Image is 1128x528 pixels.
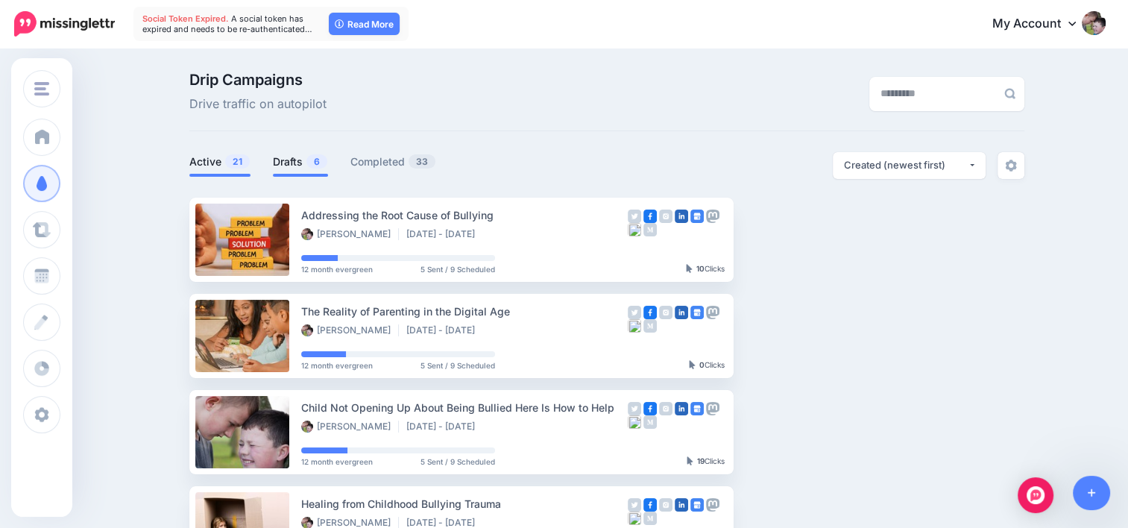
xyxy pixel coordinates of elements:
span: 12 month evergreen [301,458,373,465]
li: [DATE] - [DATE] [406,228,482,240]
b: 19 [697,456,705,465]
span: 5 Sent / 9 Scheduled [420,458,495,465]
img: bluesky-grey-square.png [628,512,641,525]
div: The Reality of Parenting in the Digital Age [301,303,628,320]
img: facebook-square.png [643,210,657,223]
img: pointer-grey-darker.png [689,360,696,369]
img: bluesky-grey-square.png [628,415,641,429]
img: menu.png [34,82,49,95]
img: instagram-grey-square.png [659,498,672,512]
img: google_business-square.png [690,498,704,512]
img: linkedin-square.png [675,306,688,319]
div: Child Not Opening Up About Being Bullied Here Is How to Help [301,399,628,416]
span: 33 [409,154,435,169]
img: instagram-grey-square.png [659,402,672,415]
img: settings-grey.png [1005,160,1017,172]
img: mastodon-grey-square.png [706,402,719,415]
b: 10 [696,264,705,273]
img: medium-grey-square.png [643,512,657,525]
a: Active21 [189,153,251,171]
div: Clicks [686,265,725,274]
img: twitter-grey-square.png [628,402,641,415]
img: facebook-square.png [643,498,657,512]
img: google_business-square.png [690,402,704,415]
div: Open Intercom Messenger [1018,477,1053,513]
img: search-grey-6.png [1004,88,1015,99]
li: [PERSON_NAME] [301,421,399,433]
span: 6 [306,154,327,169]
span: Social Token Expired. [142,13,229,24]
img: medium-grey-square.png [643,319,657,333]
img: linkedin-square.png [675,210,688,223]
a: My Account [977,6,1106,43]
img: google_business-square.png [690,306,704,319]
span: 5 Sent / 9 Scheduled [420,362,495,369]
li: [PERSON_NAME] [301,228,399,240]
img: medium-grey-square.png [643,223,657,236]
a: Completed33 [350,153,436,171]
img: linkedin-square.png [675,498,688,512]
img: twitter-grey-square.png [628,210,641,223]
img: facebook-square.png [643,306,657,319]
div: Addressing the Root Cause of Bullying [301,207,628,224]
b: 0 [699,360,705,369]
div: Healing from Childhood Bullying Trauma [301,495,628,512]
img: mastodon-grey-square.png [706,306,719,319]
img: medium-grey-square.png [643,415,657,429]
span: Drive traffic on autopilot [189,95,327,114]
img: linkedin-square.png [675,402,688,415]
img: instagram-grey-square.png [659,210,672,223]
img: pointer-grey-darker.png [687,456,693,465]
span: 12 month evergreen [301,362,373,369]
img: mastodon-grey-square.png [706,210,719,223]
img: mastodon-grey-square.png [706,498,719,512]
span: A social token has expired and needs to be re-authenticated… [142,13,312,34]
img: facebook-square.png [643,402,657,415]
img: twitter-grey-square.png [628,498,641,512]
div: Clicks [689,361,725,370]
img: bluesky-grey-square.png [628,319,641,333]
img: Missinglettr [14,11,115,37]
img: pointer-grey-darker.png [686,264,693,273]
img: google_business-square.png [690,210,704,223]
img: instagram-grey-square.png [659,306,672,319]
div: Created (newest first) [844,158,968,172]
span: 21 [225,154,250,169]
span: Drip Campaigns [189,72,327,87]
span: 12 month evergreen [301,265,373,273]
button: Created (newest first) [833,152,986,179]
img: twitter-grey-square.png [628,306,641,319]
div: Clicks [687,457,725,466]
a: Read More [329,13,400,35]
li: [PERSON_NAME] [301,324,399,336]
span: 5 Sent / 9 Scheduled [420,265,495,273]
img: bluesky-grey-square.png [628,223,641,236]
li: [DATE] - [DATE] [406,324,482,336]
li: [DATE] - [DATE] [406,421,482,433]
a: Drafts6 [273,153,328,171]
